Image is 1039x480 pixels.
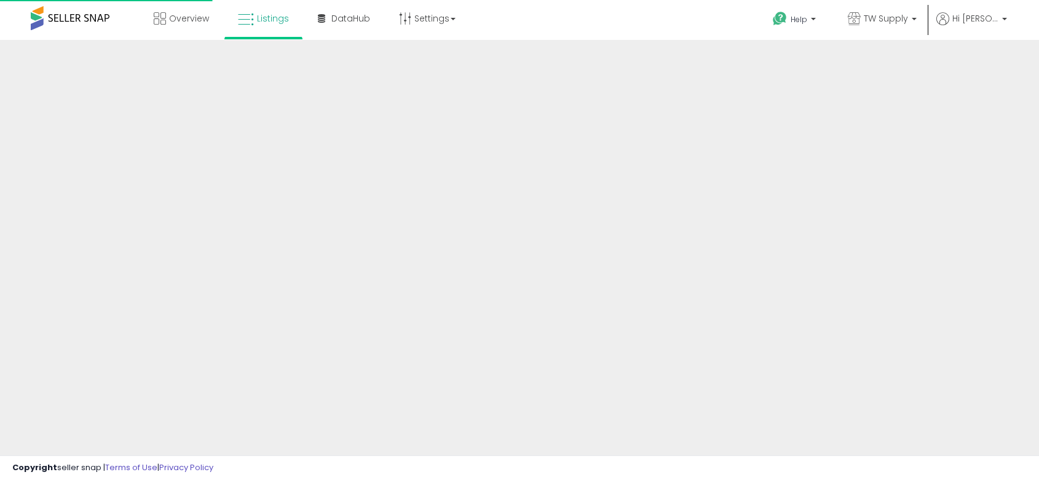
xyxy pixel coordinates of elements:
[791,14,807,25] span: Help
[159,462,213,473] a: Privacy Policy
[257,12,289,25] span: Listings
[952,12,998,25] span: Hi [PERSON_NAME]
[331,12,370,25] span: DataHub
[12,462,213,474] div: seller snap | |
[864,12,908,25] span: TW Supply
[169,12,209,25] span: Overview
[772,11,788,26] i: Get Help
[105,462,157,473] a: Terms of Use
[763,2,828,40] a: Help
[936,12,1007,40] a: Hi [PERSON_NAME]
[12,462,57,473] strong: Copyright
